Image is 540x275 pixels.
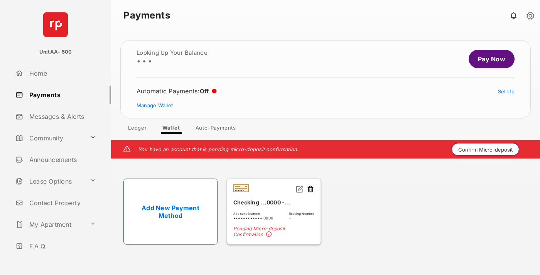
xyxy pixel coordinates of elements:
[12,64,111,83] a: Home
[137,102,173,108] a: Manage Wallet
[156,125,186,134] a: Wallet
[43,12,68,37] img: svg+xml;base64,PHN2ZyB4bWxucz0iaHR0cDovL3d3dy53My5vcmcvMjAwMC9zdmciIHdpZHRoPSI2NCIgaGVpZ2h0PSI2NC...
[233,216,273,220] span: •••••••••••• 0000
[233,226,314,238] span: Pending Micro-deposit Confirmation
[12,215,87,234] a: My Apartment
[138,146,299,152] em: You have an account that is pending micro-deposit confirmation.
[296,185,304,193] img: svg+xml;base64,PHN2ZyB2aWV3Qm94PSIwIDAgMjQgMjQiIHdpZHRoPSIxNiIgaGVpZ2h0PSIxNiIgZmlsbD0ibm9uZSIgeG...
[189,125,242,134] a: Auto-Payments
[12,129,87,147] a: Community
[233,196,314,209] div: Checking ...0000 -...
[12,86,111,104] a: Payments
[12,172,87,191] a: Lease Options
[12,237,111,255] a: F.A.Q.
[289,212,314,216] span: Routing Number
[12,107,111,126] a: Messages & Alerts
[233,212,273,216] span: Account Number
[12,150,111,169] a: Announcements
[123,11,170,20] strong: Payments
[200,88,209,95] span: Off
[452,143,519,155] button: Confirm Micro-deposit
[12,194,111,212] a: Contact Property
[137,87,217,95] div: Automatic Payments :
[122,125,153,134] a: Ledger
[289,216,314,220] span: -
[123,179,218,245] a: Add New Payment Method
[39,48,72,56] p: UnitAA- 500
[498,88,515,94] a: Set Up
[137,50,208,56] h2: Looking up your balance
